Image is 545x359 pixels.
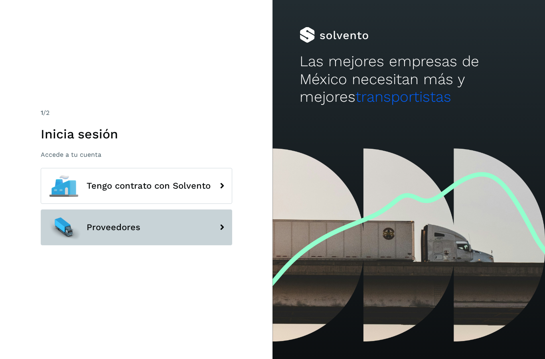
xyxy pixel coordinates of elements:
[41,109,43,116] span: 1
[41,209,232,245] button: Proveedores
[41,168,232,204] button: Tengo contrato con Solvento
[41,151,232,158] p: Accede a tu cuenta
[87,181,211,191] span: Tengo contrato con Solvento
[87,223,140,232] span: Proveedores
[41,126,232,142] h1: Inicia sesión
[355,88,451,105] span: transportistas
[41,108,232,118] div: /2
[300,53,517,106] h2: Las mejores empresas de México necesitan más y mejores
